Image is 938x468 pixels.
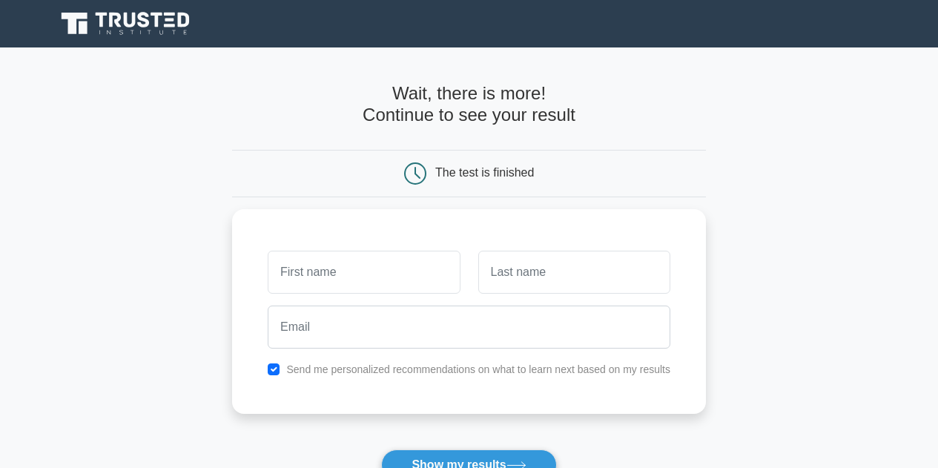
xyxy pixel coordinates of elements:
[268,251,460,294] input: First name
[478,251,670,294] input: Last name
[232,83,706,126] h4: Wait, there is more! Continue to see your result
[268,306,670,349] input: Email
[286,363,670,375] label: Send me personalized recommendations on what to learn next based on my results
[435,166,534,179] div: The test is finished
